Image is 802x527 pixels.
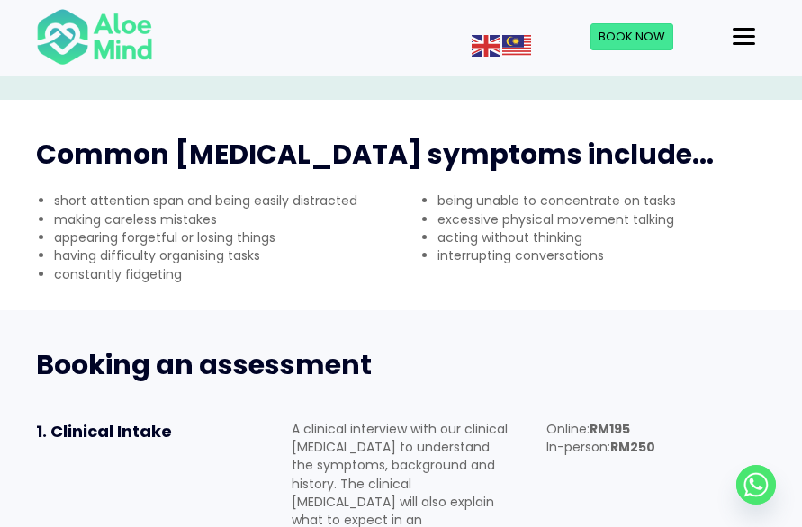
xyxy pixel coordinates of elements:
[437,228,785,246] li: acting without thinking
[437,246,785,264] li: interrupting conversations
[502,36,533,54] a: Malay
[54,210,401,228] li: making careless mistakes
[54,265,401,283] li: constantly fidgeting
[590,420,630,438] strong: RM195
[36,135,714,174] span: Common [MEDICAL_DATA] symptoms include...
[54,228,401,246] li: appearing forgetful or losing things
[725,22,762,52] button: Menu
[546,420,766,457] p: Online: In-person:
[54,192,401,210] li: short attention span and being easily distracted
[736,465,776,505] a: Whatsapp
[54,246,401,264] li: having difficulty organising tasks
[36,7,153,67] img: Aloe mind Logo
[502,35,531,57] img: ms
[472,36,502,54] a: English
[472,35,500,57] img: en
[36,345,372,384] span: Booking an assessment
[610,438,655,456] strong: RM250
[437,210,785,228] li: excessive physical movement talking
[437,192,785,210] li: being unable to concentrate on tasks
[599,28,665,45] span: Book Now
[590,23,673,50] a: Book Now
[36,420,172,442] span: 1. Clinical Intake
